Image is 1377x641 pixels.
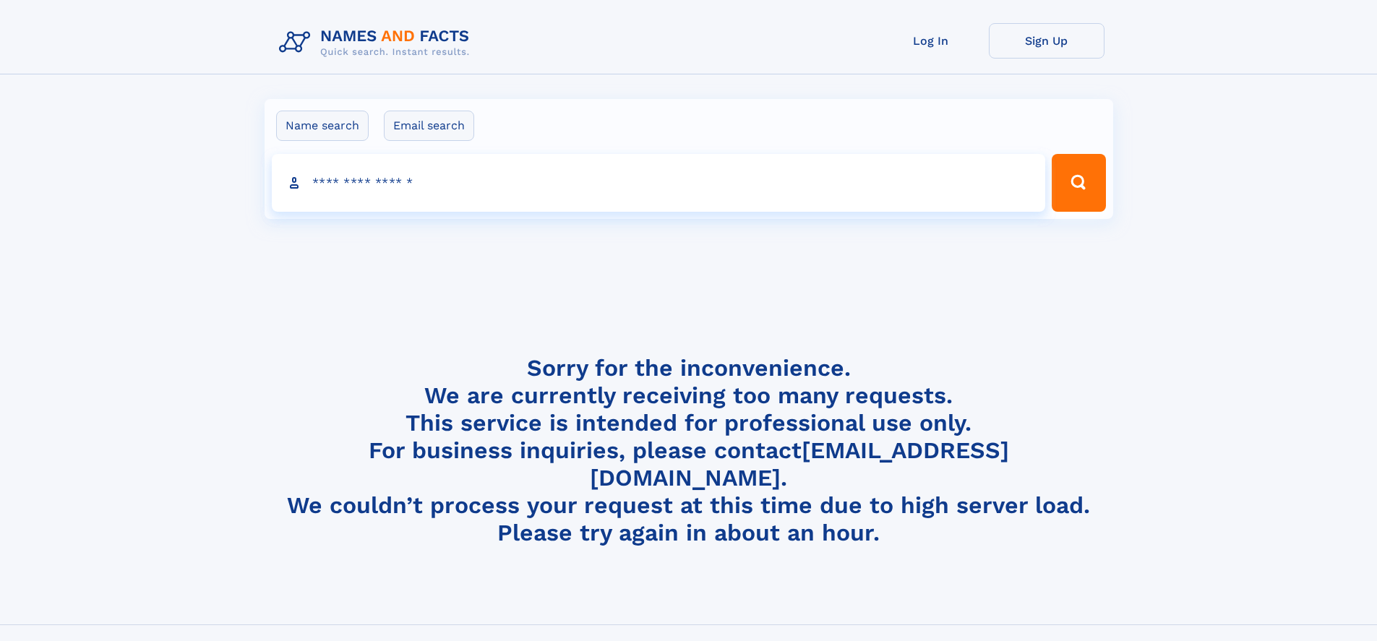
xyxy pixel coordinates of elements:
[272,154,1046,212] input: search input
[590,436,1009,491] a: [EMAIL_ADDRESS][DOMAIN_NAME]
[273,354,1104,547] h4: Sorry for the inconvenience. We are currently receiving too many requests. This service is intend...
[384,111,474,141] label: Email search
[873,23,989,59] a: Log In
[1052,154,1105,212] button: Search Button
[276,111,369,141] label: Name search
[989,23,1104,59] a: Sign Up
[273,23,481,62] img: Logo Names and Facts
